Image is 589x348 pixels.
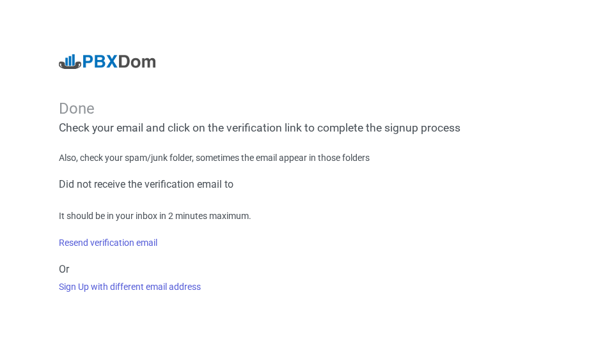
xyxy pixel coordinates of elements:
[59,178,530,190] h6: Did not receive the verification email to
[59,282,201,292] a: Sign Up with different email address
[59,100,530,118] div: Done
[59,121,460,134] span: Check your email and click on the verification link to complete the signup process
[59,151,530,294] div: Also, check your spam/junk folder, sometimes the email appear in those folders It should be in yo...
[59,263,530,275] h6: Or
[59,238,157,248] a: Resend verification email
